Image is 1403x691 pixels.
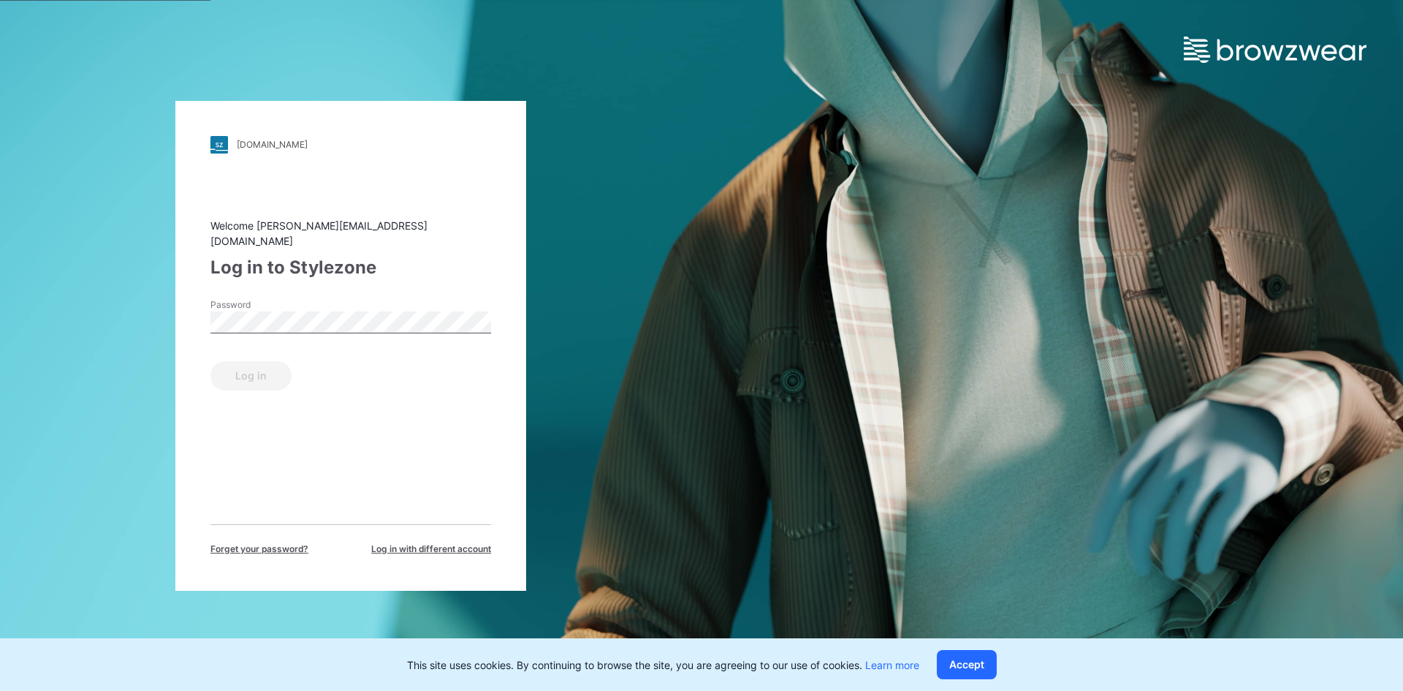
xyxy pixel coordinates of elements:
[1184,37,1366,63] img: browzwear-logo.e42bd6dac1945053ebaf764b6aa21510.svg
[371,543,491,556] span: Log in with different account
[210,136,228,154] img: stylezone-logo.562084cfcfab977791bfbf7441f1a819.svg
[407,657,919,673] p: This site uses cookies. By continuing to browse the site, you are agreeing to our use of cookies.
[937,650,997,679] button: Accept
[210,543,308,556] span: Forget your password?
[865,659,919,671] a: Learn more
[210,298,313,311] label: Password
[237,139,308,150] div: [DOMAIN_NAME]
[210,254,491,281] div: Log in to Stylezone
[210,218,491,249] div: Welcome [PERSON_NAME][EMAIL_ADDRESS][DOMAIN_NAME]
[210,136,491,154] a: [DOMAIN_NAME]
